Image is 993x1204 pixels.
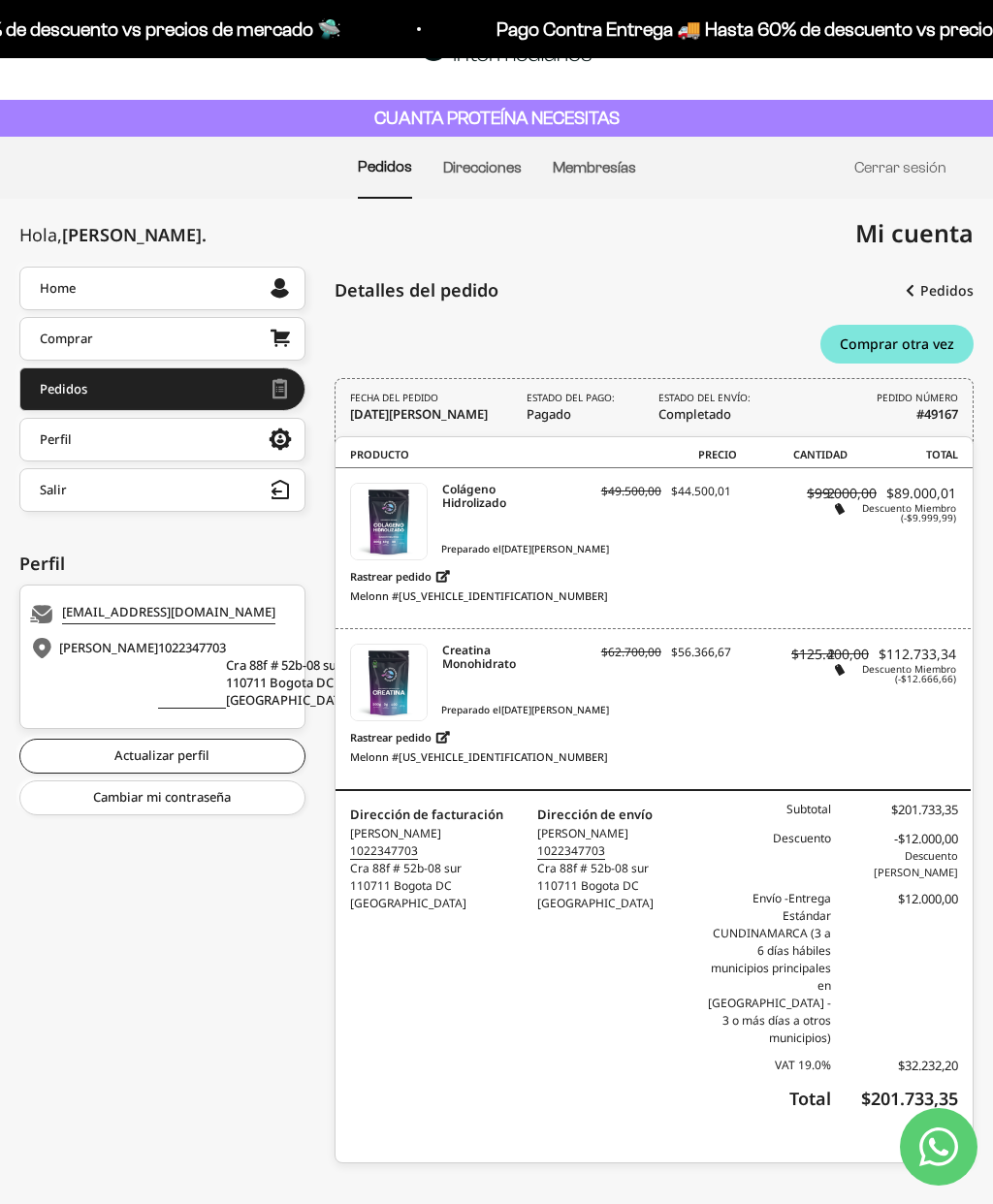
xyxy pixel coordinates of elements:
[350,405,488,423] time: [DATE][PERSON_NAME]
[831,801,958,820] div: $201.733,35
[350,806,503,823] strong: Dirección de facturación
[877,391,958,405] i: PEDIDO NÚMERO
[658,391,751,405] i: Estado del envío:
[831,890,958,1047] div: $12.000,00
[855,216,974,249] span: Mi cuenta
[835,503,956,523] i: Descuento Miembro (-$9.999,99)
[442,483,481,510] a: Colágeno Hidrolizado
[351,484,427,559] img: Colágeno Hidrolizado
[350,447,626,463] span: Producto
[40,281,76,295] div: Home
[835,664,956,683] i: Descuento Miembro (-$12.666,66)
[527,391,615,405] i: Estado del pago:
[350,725,450,749] a: Rastrear pedido
[906,273,974,308] a: Pedidos
[831,1086,958,1138] div: $201.733,35 COP
[753,890,788,906] span: Envío -
[703,801,830,820] div: Subtotal
[791,645,869,663] s: $125.400,00
[350,542,610,556] span: Preparado el
[894,830,958,847] span: -$12.000,00
[848,447,958,463] span: Total
[19,468,305,512] button: Salir
[658,391,755,425] span: Completado
[553,159,636,175] a: Membresías
[19,367,305,411] a: Pedidos
[737,447,848,463] span: Cantidad
[350,703,610,717] span: Preparado el
[19,223,207,247] div: Hola,
[62,223,207,246] span: [PERSON_NAME]
[703,1057,830,1076] div: VAT 19.0%
[30,639,290,709] div: [PERSON_NAME] Cra 88f # 52b-08 sur 110711 Bogota DC [GEOGRAPHIC_DATA]
[831,1057,958,1076] div: $32.232,20
[19,418,305,461] a: Perfil
[350,564,450,588] a: Rastrear pedido
[40,382,87,396] div: Pedidos
[19,267,305,310] a: Home
[442,644,481,671] a: Creatina Monohidrato
[350,749,608,766] span: Melonn #[US_VEHICLE_IDENTIFICATION_NUMBER]
[820,325,974,364] button: Comprar otra vez
[537,825,654,912] p: [PERSON_NAME] Cra 88f # 52b-08 sur 110711 Bogota DC [GEOGRAPHIC_DATA]
[527,391,620,425] span: Pagado
[601,483,661,499] s: $49.500,00
[443,159,522,175] a: Direcciones
[350,825,503,912] p: [PERSON_NAME] Cra 88f # 52b-08 sur 110711 Bogota DC [GEOGRAPHIC_DATA]
[731,483,835,522] div: 2
[19,739,305,774] a: Actualizar perfil
[879,645,956,663] span: $112.733,34
[840,337,954,351] span: Comprar otra vez
[335,277,498,303] div: Detalles del pedido
[831,848,958,880] span: Descuento [PERSON_NAME]
[807,484,877,502] s: $99.000,00
[854,159,946,175] a: Cerrar sesión
[671,483,731,499] span: $44.500,01
[916,405,958,425] b: #49167
[703,890,830,1047] div: Entrega Estándar CUNDINAMARCA (3 a 6 días hábiles municipios principales en [GEOGRAPHIC_DATA] - 3...
[501,542,609,555] time: [DATE][PERSON_NAME]
[703,1086,830,1138] div: Total
[202,223,207,246] span: .
[350,483,428,560] a: Colágeno Hidrolizado
[501,703,609,716] time: [DATE][PERSON_NAME]
[350,588,608,605] span: Melonn #[US_VEHICLE_IDENTIFICATION_NUMBER]
[350,644,428,721] a: Creatina Monohidrato
[351,645,427,720] img: Creatina Monohidrato
[537,806,653,823] strong: Dirección de envío
[886,484,956,502] span: $89.000,01
[671,644,731,660] span: $56.366,67
[19,780,305,815] a: Cambiar mi contraseña
[40,483,67,496] div: Salir
[19,551,305,577] div: Perfil
[358,158,412,174] a: Pedidos
[19,317,305,361] a: Comprar
[703,830,830,881] div: Descuento
[601,644,661,660] s: $62.700,00
[374,108,620,128] strong: CUANTA PROTEÍNA NECESITAS
[350,391,438,405] i: FECHA DEL PEDIDO
[731,644,835,682] div: 2
[40,432,72,446] div: Perfil
[626,447,737,463] span: Precio
[40,332,93,345] div: Comprar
